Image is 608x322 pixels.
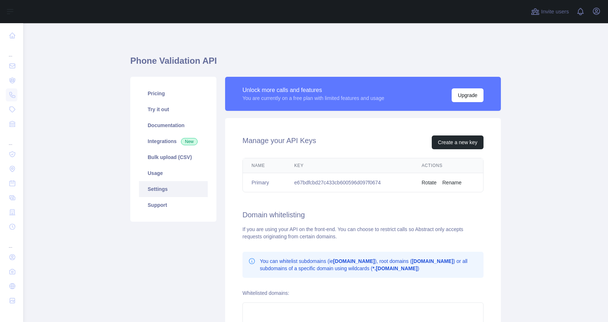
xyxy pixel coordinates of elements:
button: Rotate [422,179,436,186]
b: *.[DOMAIN_NAME] [372,265,417,271]
a: Support [139,197,208,213]
div: ... [6,132,17,146]
th: Name [243,158,286,173]
a: Documentation [139,117,208,133]
div: You are currently on a free plan with limited features and usage [242,95,384,102]
button: Rename [442,179,461,186]
button: Upgrade [452,88,484,102]
a: Try it out [139,101,208,117]
span: New [181,138,198,145]
th: Key [286,158,413,173]
a: Integrations New [139,133,208,149]
span: Invite users [541,8,569,16]
td: e67bdfcbd27c433cb600596d097f0674 [286,173,413,192]
div: If you are using your API on the front-end. You can choose to restrict calls so Abstract only acc... [242,226,484,240]
a: Settings [139,181,208,197]
h2: Manage your API Keys [242,135,316,149]
h1: Phone Validation API [130,55,501,72]
button: Invite users [529,6,570,17]
h2: Domain whitelisting [242,210,484,220]
button: Create a new key [432,135,484,149]
a: Pricing [139,85,208,101]
b: [DOMAIN_NAME] [412,258,453,264]
div: ... [6,235,17,249]
div: Unlock more calls and features [242,86,384,95]
a: Bulk upload (CSV) [139,149,208,165]
p: You can whitelist subdomains (ie ), root domains ( ) or all subdomains of a specific domain using... [260,258,478,272]
td: Primary [243,173,286,192]
th: Actions [413,158,483,173]
label: Whitelisted domains: [242,290,289,296]
div: ... [6,43,17,58]
b: [DOMAIN_NAME] [333,258,375,264]
a: Usage [139,165,208,181]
